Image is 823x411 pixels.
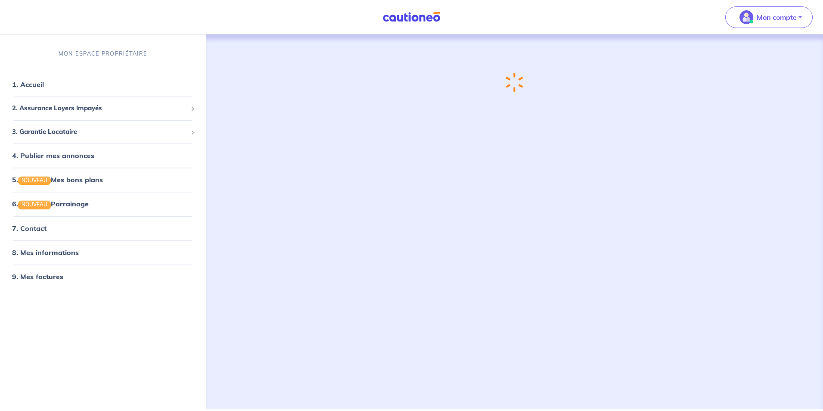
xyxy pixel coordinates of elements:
div: 8. Mes informations [3,244,202,261]
p: Mon compte [757,12,797,22]
a: 9. Mes factures [12,272,63,281]
div: 6.NOUVEAUParrainage [3,196,202,213]
img: Cautioneo [379,12,444,22]
a: 4. Publier mes annonces [12,152,94,160]
div: 3. Garantie Locataire [3,124,202,140]
div: 7. Contact [3,220,202,237]
p: MON ESPACE PROPRIÉTAIRE [59,50,147,58]
div: 4. Publier mes annonces [3,147,202,165]
a: 7. Contact [12,224,46,233]
div: 9. Mes factures [3,268,202,285]
a: 5.NOUVEAUMes bons plans [12,176,103,184]
a: 8. Mes informations [12,248,79,257]
div: 5.NOUVEAUMes bons plans [3,171,202,189]
span: 2. Assurance Loyers Impayés [12,104,187,114]
div: 2. Assurance Loyers Impayés [3,100,202,117]
img: illu_account_valid_menu.svg [739,10,753,24]
a: 6.NOUVEAUParrainage [12,200,89,209]
img: loading-spinner [504,71,526,94]
span: 3. Garantie Locataire [12,127,187,137]
button: illu_account_valid_menu.svgMon compte [725,6,813,28]
div: 1. Accueil [3,76,202,93]
a: 1. Accueil [12,81,44,89]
